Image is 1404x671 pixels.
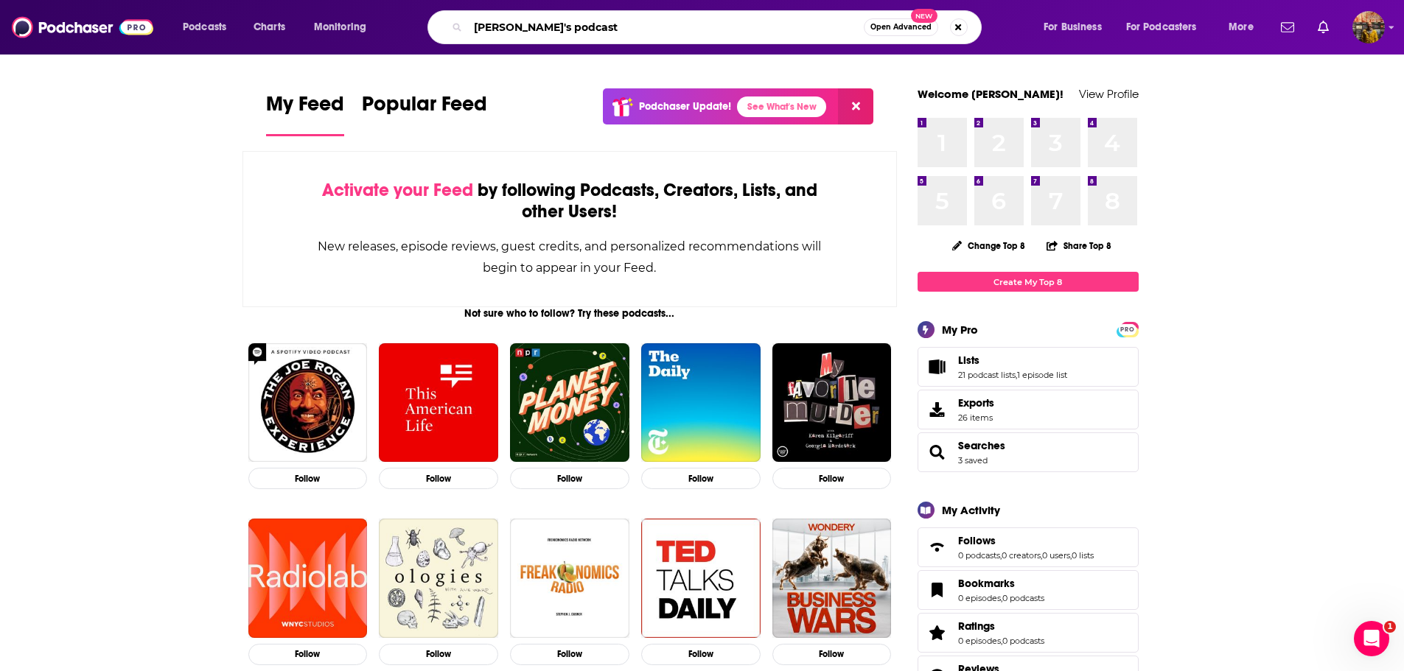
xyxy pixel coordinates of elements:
button: open menu [1218,15,1272,39]
a: 0 users [1042,550,1070,561]
span: Bookmarks [958,577,1015,590]
div: Search podcasts, credits, & more... [441,10,996,44]
a: View Profile [1079,87,1139,101]
a: Follows [958,534,1094,547]
span: Lists [918,347,1139,387]
button: Share Top 8 [1046,231,1112,260]
img: User Profile [1352,11,1385,43]
span: Logged in as hratnayake [1352,11,1385,43]
a: Follows [923,537,952,558]
a: Ratings [958,619,1044,633]
div: Not sure who to follow? Try these podcasts... [242,307,898,320]
a: My Feed [266,91,344,136]
span: Follows [958,534,996,547]
p: Podchaser Update! [639,100,731,113]
span: 1 [1384,621,1396,633]
button: Show profile menu [1352,11,1385,43]
span: 26 items [958,412,994,423]
a: Bookmarks [923,580,952,600]
span: Lists [958,354,979,367]
img: The Daily [641,343,761,463]
span: Exports [958,396,994,410]
span: , [1041,550,1042,561]
a: 0 lists [1072,550,1094,561]
a: 0 episodes [958,593,1001,603]
a: 0 podcasts [1002,593,1044,603]
button: Follow [641,644,761,665]
img: Freakonomics Radio [510,519,629,638]
span: Open Advanced [870,24,932,31]
a: 0 podcasts [958,550,1000,561]
div: My Activity [942,503,1000,517]
span: Searches [958,439,1005,452]
button: Change Top 8 [943,236,1035,255]
span: Monitoring [314,17,366,38]
img: This American Life [379,343,498,463]
a: Charts [244,15,294,39]
a: See What's New [737,96,826,117]
button: Follow [772,468,892,489]
input: Search podcasts, credits, & more... [468,15,864,39]
button: open menu [172,15,245,39]
span: Ratings [958,619,995,633]
span: Popular Feed [362,91,487,125]
span: Follows [918,527,1139,567]
a: PRO [1119,323,1136,334]
img: TED Talks Daily [641,519,761,638]
img: The Joe Rogan Experience [248,343,368,463]
a: 21 podcast lists [958,370,1016,380]
a: Ratings [923,622,952,643]
a: Ologies with Alie Ward [379,519,498,638]
span: More [1229,17,1254,38]
a: My Favorite Murder with Karen Kilgariff and Georgia Hardstark [772,343,892,463]
a: Create My Top 8 [918,272,1139,292]
a: Searches [923,442,952,463]
a: 0 creators [1002,550,1041,561]
span: , [1070,550,1072,561]
span: , [1000,550,1002,561]
span: Exports [923,399,952,420]
button: Follow [510,644,629,665]
div: My Pro [942,323,978,337]
span: For Podcasters [1126,17,1197,38]
img: Business Wars [772,519,892,638]
span: Activate your Feed [322,179,473,201]
button: Open AdvancedNew [864,18,938,36]
span: , [1016,370,1017,380]
a: Exports [918,390,1139,429]
img: Podchaser - Follow, Share and Rate Podcasts [12,13,153,41]
button: Follow [641,468,761,489]
img: Radiolab [248,519,368,638]
a: 1 episode list [1017,370,1067,380]
button: Follow [379,468,498,489]
a: Bookmarks [958,577,1044,590]
button: open menu [1117,15,1218,39]
div: New releases, episode reviews, guest credits, and personalized recommendations will begin to appe... [317,236,823,278]
a: Lists [923,356,952,377]
a: Show notifications dropdown [1275,15,1300,40]
a: Popular Feed [362,91,487,136]
button: Follow [248,468,368,489]
span: , [1001,593,1002,603]
a: 0 podcasts [1002,636,1044,646]
a: 3 saved [958,455,988,466]
img: Planet Money [510,343,629,463]
span: Ratings [918,613,1139,653]
span: My Feed [266,91,344,125]
div: by following Podcasts, Creators, Lists, and other Users! [317,180,823,222]
a: 0 episodes [958,636,1001,646]
span: Searches [918,432,1139,472]
button: Follow [248,644,368,665]
span: For Business [1044,17,1102,38]
button: open menu [304,15,385,39]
